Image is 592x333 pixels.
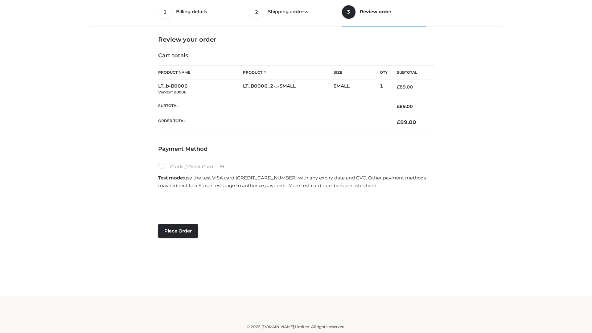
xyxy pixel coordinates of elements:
th: Size [334,66,377,80]
h3: Review your order [158,36,434,43]
span: £ [397,119,400,125]
th: Subtotal [158,99,388,114]
th: Qty [380,65,388,80]
th: Product # [243,65,334,80]
bdi: 89.00 [397,84,413,90]
small: Vendor: B0006 [158,90,186,94]
bdi: 89.00 [397,119,416,125]
span: £ [397,84,400,90]
bdi: 89.00 [397,104,413,109]
a: here [366,183,376,188]
label: Credit / Debit Card [158,163,231,171]
th: Order Total [158,114,388,130]
div: © 2025 [DOMAIN_NAME] Limited. All rights reserved. [92,324,500,330]
td: 1 [380,80,388,99]
iframe: Secure payment input frame [157,191,433,214]
img: Credit / Debit Card [216,163,228,171]
td: LT_B0006_2-_-SMALL [243,80,334,99]
button: Place order [158,224,198,238]
p: use the test VISA card [CREDIT_CARD_NUMBER] with any expiry date and CVC. Other payment methods m... [158,174,434,190]
h4: Payment Method [158,146,434,153]
td: SMALL [334,80,380,99]
td: LT_b-B0006 [158,80,243,99]
h4: Cart totals [158,52,434,59]
strong: Test mode: [158,175,184,181]
span: £ [397,104,400,109]
th: Subtotal [388,66,434,80]
th: Product Name [158,65,243,80]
